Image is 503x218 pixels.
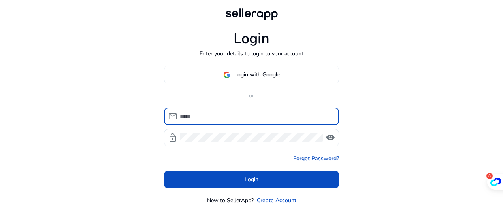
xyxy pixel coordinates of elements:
p: New to SellerApp? [207,196,254,205]
button: Login with Google [164,66,339,83]
a: Forgot Password? [293,154,339,163]
span: Login [245,175,258,184]
span: mail [168,112,177,121]
img: google-logo.svg [223,71,230,78]
span: visibility [326,133,335,142]
button: Login [164,171,339,188]
span: lock [168,133,177,142]
p: Enter your details to login to your account [200,49,303,58]
span: Login with Google [234,70,280,79]
h1: Login [234,30,269,47]
p: or [164,91,339,100]
a: Create Account [257,196,296,205]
